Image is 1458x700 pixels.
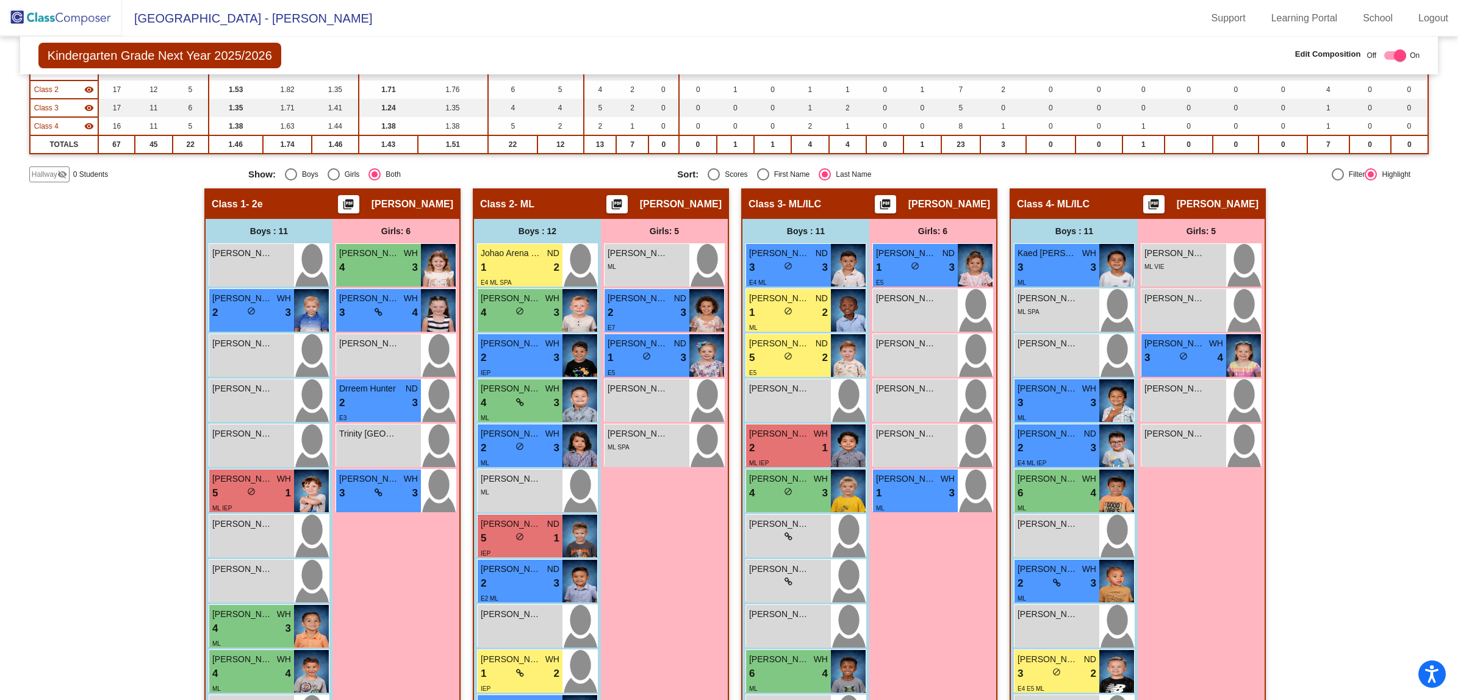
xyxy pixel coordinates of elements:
[749,305,755,321] span: 1
[209,80,263,99] td: 1.53
[339,395,345,411] span: 2
[412,305,418,321] span: 4
[980,135,1026,154] td: 3
[822,305,828,321] span: 2
[481,260,486,276] span: 1
[606,195,628,213] button: Print Students Details
[1122,135,1165,154] td: 1
[1391,80,1429,99] td: 0
[1018,260,1023,276] span: 3
[681,350,686,366] span: 3
[84,103,94,113] mat-icon: visibility
[545,292,559,305] span: WH
[212,382,273,395] span: [PERSON_NAME]
[312,80,359,99] td: 1.35
[609,198,624,215] mat-icon: picture_as_pdf
[908,198,990,210] span: [PERSON_NAME]
[749,427,810,440] span: [PERSON_NAME]
[608,292,669,305] span: [PERSON_NAME]
[616,135,648,154] td: 7
[212,247,273,260] span: [PERSON_NAME]
[359,117,417,135] td: 1.38
[717,135,754,154] td: 1
[488,99,537,117] td: 4
[1295,48,1361,60] span: Edit Composition
[98,135,135,154] td: 67
[1091,395,1096,411] span: 3
[488,80,537,99] td: 6
[1051,198,1090,210] span: - ML/ILC
[1262,9,1348,28] a: Learning Portal
[247,307,256,315] span: do_not_disturb_alt
[515,307,524,315] span: do_not_disturb_alt
[30,99,98,117] td: Margie Stockfish - ML/ILC
[1349,117,1391,135] td: 0
[246,198,263,210] span: - 2e
[608,370,615,376] span: E5
[1177,198,1259,210] span: [PERSON_NAME]
[545,337,559,350] span: WH
[866,117,903,135] td: 0
[135,117,173,135] td: 11
[339,427,400,440] span: Trinity [GEOGRAPHIC_DATA]
[1076,117,1122,135] td: 0
[32,169,57,180] span: Hallway
[749,350,755,366] span: 5
[1076,135,1122,154] td: 0
[418,117,488,135] td: 1.38
[1391,117,1429,135] td: 0
[584,117,617,135] td: 2
[338,195,359,213] button: Print Students Details
[584,99,617,117] td: 5
[784,352,792,360] span: do_not_disturb_alt
[381,169,401,180] div: Both
[1213,117,1259,135] td: 0
[312,117,359,135] td: 1.44
[816,337,828,350] span: ND
[1018,279,1026,286] span: ML
[903,117,941,135] td: 0
[173,80,209,99] td: 5
[554,305,559,321] span: 3
[754,99,791,117] td: 0
[481,305,486,321] span: 4
[1409,9,1458,28] a: Logout
[481,415,489,421] span: ML
[1349,135,1391,154] td: 0
[481,247,542,260] span: Johao Arena [PERSON_NAME]
[608,427,669,440] span: [PERSON_NAME]
[749,260,755,276] span: 3
[677,168,1097,180] mat-radio-group: Select an option
[404,247,418,260] span: WH
[584,80,617,99] td: 4
[1165,99,1213,117] td: 0
[903,99,941,117] td: 0
[339,292,400,305] span: [PERSON_NAME]
[674,337,686,350] span: ND
[749,247,810,260] span: [PERSON_NAME]
[679,135,716,154] td: 0
[359,99,417,117] td: 1.24
[212,198,246,210] span: Class 1
[1144,247,1205,260] span: [PERSON_NAME]
[481,279,512,286] span: E4 ML SPA
[412,395,418,411] span: 3
[816,292,828,305] span: ND
[816,247,828,260] span: ND
[372,198,453,210] span: [PERSON_NAME]
[679,117,716,135] td: 0
[1091,260,1096,276] span: 3
[339,260,345,276] span: 4
[1018,415,1026,421] span: ML
[480,198,514,210] span: Class 2
[481,395,486,411] span: 4
[537,135,584,154] td: 12
[1144,292,1205,305] span: [PERSON_NAME]
[648,80,680,99] td: 0
[1307,99,1349,117] td: 1
[1018,395,1023,411] span: 3
[754,117,791,135] td: 0
[1122,117,1165,135] td: 1
[869,219,996,243] div: Girls: 6
[38,43,281,68] span: Kindergarten Grade Next Year 2025/2026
